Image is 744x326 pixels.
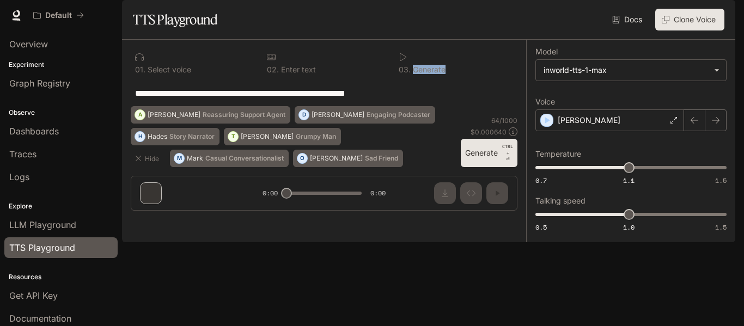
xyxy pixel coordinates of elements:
div: A [135,106,145,124]
div: H [135,128,145,145]
p: 0 1 . [135,66,145,73]
div: T [228,128,238,145]
span: 1.0 [623,223,635,232]
p: Sad Friend [365,155,398,162]
button: GenerateCTRL +⏎ [461,139,517,167]
h1: TTS Playground [133,9,217,30]
span: 1.5 [715,176,727,185]
p: Mark [187,155,203,162]
p: [PERSON_NAME] [241,133,294,140]
div: inworld-tts-1-max [544,65,709,76]
p: ⏎ [502,143,513,163]
div: D [299,106,309,124]
button: O[PERSON_NAME]Sad Friend [293,150,403,167]
p: 0 2 . [267,66,279,73]
div: inworld-tts-1-max [536,60,726,81]
p: [PERSON_NAME] [148,112,200,118]
p: Enter text [279,66,316,73]
p: Default [45,11,72,20]
button: A[PERSON_NAME]Reassuring Support Agent [131,106,290,124]
p: Reassuring Support Agent [203,112,285,118]
p: 64 / 1000 [491,116,517,125]
button: All workspaces [28,4,89,26]
p: Voice [535,98,555,106]
span: 0.7 [535,176,547,185]
p: CTRL + [502,143,513,156]
p: Engaging Podcaster [367,112,430,118]
p: [PERSON_NAME] [312,112,364,118]
p: Story Narrator [169,133,215,140]
div: M [174,150,184,167]
p: [PERSON_NAME] [310,155,363,162]
p: 0 3 . [399,66,411,73]
span: 1.1 [623,176,635,185]
button: Clone Voice [655,9,724,30]
p: Select voice [145,66,191,73]
div: O [297,150,307,167]
button: Hide [131,150,166,167]
p: Temperature [535,150,581,158]
p: Casual Conversationalist [205,155,284,162]
button: MMarkCasual Conversationalist [170,150,289,167]
p: Grumpy Man [296,133,336,140]
p: Hades [148,133,167,140]
button: D[PERSON_NAME]Engaging Podcaster [295,106,435,124]
p: $ 0.000640 [471,127,507,137]
p: Generate [411,66,446,73]
p: Talking speed [535,197,586,205]
a: Docs [610,9,647,30]
p: Model [535,48,558,56]
span: 0.5 [535,223,547,232]
button: HHadesStory Narrator [131,128,219,145]
button: T[PERSON_NAME]Grumpy Man [224,128,341,145]
span: 1.5 [715,223,727,232]
p: [PERSON_NAME] [558,115,620,126]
